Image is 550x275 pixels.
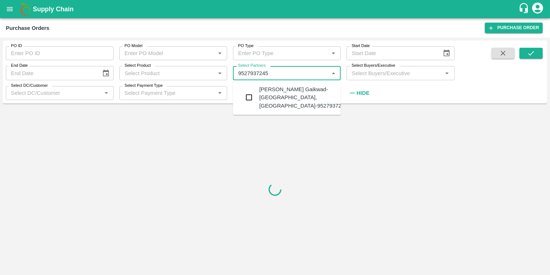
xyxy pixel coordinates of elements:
label: Select Buyers/Executive [352,63,395,69]
a: Purchase Order [485,23,543,33]
input: Select Partners [235,68,327,78]
input: End Date [6,66,96,80]
button: Open [215,49,225,58]
button: Open [215,88,225,98]
label: Select Product [124,63,151,69]
label: Select Partners [238,63,266,69]
button: Close [329,69,338,78]
input: Enter PO Model [122,49,213,58]
label: PO Type [238,43,254,49]
strong: Hide [357,90,369,96]
label: PO Model [124,43,143,49]
div: customer-support [518,3,531,16]
button: Choose date [440,46,454,60]
input: Select Payment Type [122,88,203,98]
button: Choose date [99,66,113,80]
div: [PERSON_NAME] Gaikwad-[GEOGRAPHIC_DATA], [GEOGRAPHIC_DATA]-9527937245 [259,85,347,110]
div: Purchase Orders [6,23,50,33]
button: Open [102,88,111,98]
img: logo [18,2,33,16]
div: account of current user [531,1,544,17]
label: Start Date [352,43,370,49]
a: Supply Chain [33,4,518,14]
button: open drawer [1,1,18,18]
input: Enter PO Type [235,49,327,58]
button: Open [329,49,338,58]
input: Start Date [347,46,437,60]
label: End Date [11,63,28,69]
input: Select Product [122,68,213,78]
button: Open [442,69,452,78]
button: Open [215,69,225,78]
input: Select Buyers/Executive [349,68,440,78]
label: PO ID [11,43,22,49]
b: Supply Chain [33,5,74,13]
label: Select DC/Customer [11,83,48,89]
input: Select DC/Customer [8,88,99,98]
label: Select Payment Type [124,83,163,89]
button: Hide [347,87,371,99]
input: Enter PO ID [6,46,114,60]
